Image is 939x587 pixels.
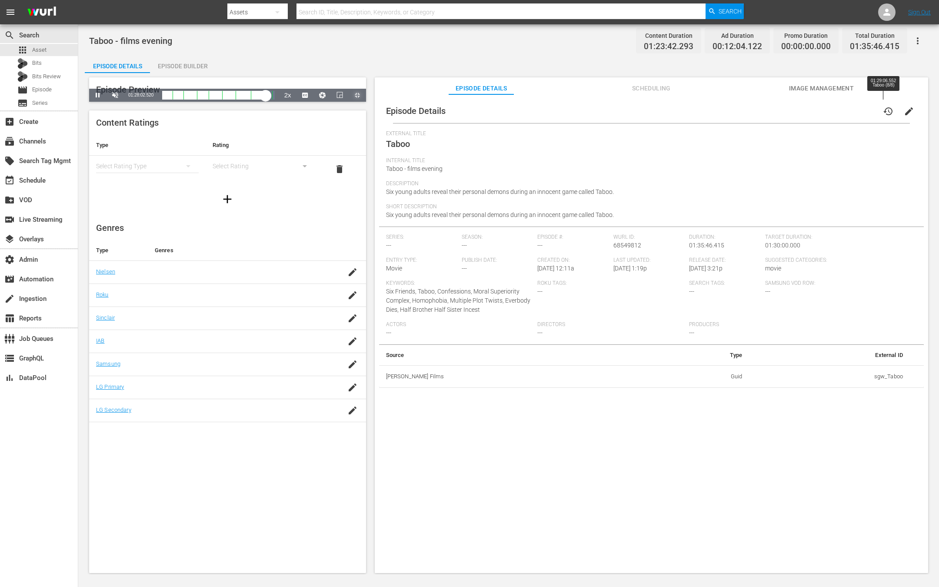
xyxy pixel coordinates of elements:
span: VOD [4,195,15,205]
span: edit [904,106,914,117]
span: Movie [386,265,402,272]
span: Image Management [789,83,854,94]
span: Episode Details [449,83,514,94]
span: Episode [32,85,52,94]
img: ans4CAIJ8jUAAAAAAAAAAAAAAAAAAAAAAAAgQb4GAAAAAAAAAAAAAAAAAAAAAAAAJMjXAAAAAAAAAAAAAAAAAAAAAAAAgAT5G... [21,2,63,23]
a: LG Secondary [96,407,131,413]
span: Internal Title [386,157,912,164]
span: Duration: [689,234,760,241]
div: Episode Builder [150,56,215,77]
th: Genres [148,240,337,261]
span: Admin [4,254,15,265]
button: history [878,101,899,122]
span: movie [765,265,781,272]
span: Episode Preview [96,84,160,95]
span: 01:35:46.415 [689,242,724,249]
span: Short Description [386,203,912,210]
a: IAB [96,337,104,344]
td: sgw_Taboo [749,365,910,388]
button: Captions [296,89,314,102]
span: --- [689,329,694,336]
span: --- [386,329,391,336]
button: Episode Details [85,56,150,73]
span: Actors [386,321,533,328]
span: Bits Review [32,72,61,81]
button: Exit Fullscreen [349,89,366,102]
span: Target Duration: [765,234,912,241]
th: Source [379,345,650,366]
button: Pause [89,89,107,102]
span: Created On: [537,257,609,264]
span: Release Date: [689,257,760,264]
span: 01:35:46.415 [850,42,899,52]
span: --- [689,288,694,295]
span: Publish Date: [462,257,533,264]
span: Description [386,180,912,187]
span: Taboo [386,139,410,149]
th: Type [89,240,148,261]
span: Schedule [4,175,15,186]
a: LG Primary [96,384,124,390]
a: Nielsen [96,268,115,275]
div: Progress Bar [162,91,274,100]
div: Ad Duration [713,30,762,42]
span: Series [17,98,28,108]
span: Series [32,99,48,107]
a: Roku [96,291,109,298]
span: --- [537,288,543,295]
div: Bits [17,58,28,69]
span: --- [386,242,391,249]
td: Guid [650,365,749,388]
span: menu [5,7,16,17]
span: 01:23:42.293 [644,42,693,52]
span: Job Queues [4,334,15,344]
div: Promo Duration [781,30,831,42]
span: Search [719,3,742,19]
span: Six Friends, Taboo, Confessions, Moral Superiority Complex, Homophobia, Multiple Plot Twists, Eve... [386,288,530,313]
span: Taboo - films evening [89,36,172,46]
th: Rating [206,135,322,156]
button: Search [706,3,744,19]
span: history [883,106,893,117]
div: Content Duration [644,30,693,42]
span: Genres [96,223,124,233]
th: External ID [749,345,910,366]
a: Sign Out [908,9,931,16]
div: Bits Review [17,71,28,82]
button: Picture-in-Picture [331,89,349,102]
span: Episode Details [386,106,446,116]
span: 00:12:04.122 [713,42,762,52]
a: Sinclair [96,314,115,321]
span: Last Updated: [613,257,685,264]
span: Search [4,30,15,40]
span: Entry Type: [386,257,457,264]
span: --- [537,242,543,249]
span: Six young adults reveal their personal demons during an innocent game called Taboo. [386,211,614,218]
div: Total Duration [850,30,899,42]
table: simple table [89,135,366,183]
a: Samsung [96,360,120,367]
span: 68549812 [613,242,641,249]
button: delete [329,159,350,180]
span: DataPool [4,373,15,383]
th: Type [89,135,206,156]
span: Content Ratings [96,117,159,128]
span: Episode #: [537,234,609,241]
span: Reports [4,313,15,324]
span: Create [4,117,15,127]
th: [PERSON_NAME] Films [379,365,650,388]
button: Jump To Time [314,89,331,102]
span: --- [462,242,467,249]
span: Search Tag Mgmt [4,156,15,166]
button: Unmute [107,89,124,102]
span: Episode [17,85,28,95]
span: --- [462,265,467,272]
span: --- [765,288,770,295]
span: Bits [32,59,42,67]
span: Six young adults reveal their personal demons during an innocent game called Taboo. [386,188,614,195]
span: External Title [386,130,912,137]
span: Suggested Categories: [765,257,912,264]
button: Episode Builder [150,56,215,73]
span: [DATE] 3:21p [689,265,723,272]
span: Automation [4,274,15,284]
